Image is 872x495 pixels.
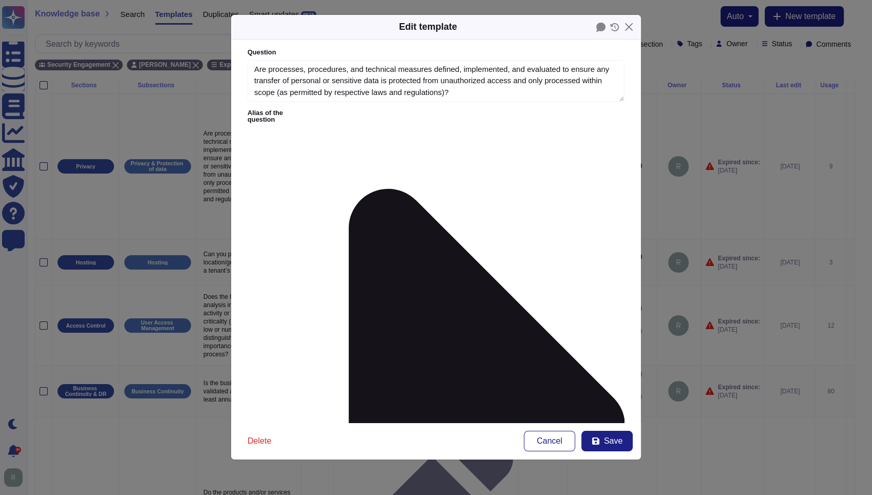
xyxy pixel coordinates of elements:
[239,431,279,451] button: Delete
[581,431,633,451] button: Save
[248,49,624,56] label: Question
[524,431,575,451] button: Cancel
[537,437,562,445] span: Cancel
[604,437,622,445] span: Save
[248,437,271,445] span: Delete
[621,19,637,35] button: Close
[399,20,457,34] div: Edit template
[248,60,624,102] textarea: Are processes, procedures, and technical measures defined, implemented, and evaluated to ensure a...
